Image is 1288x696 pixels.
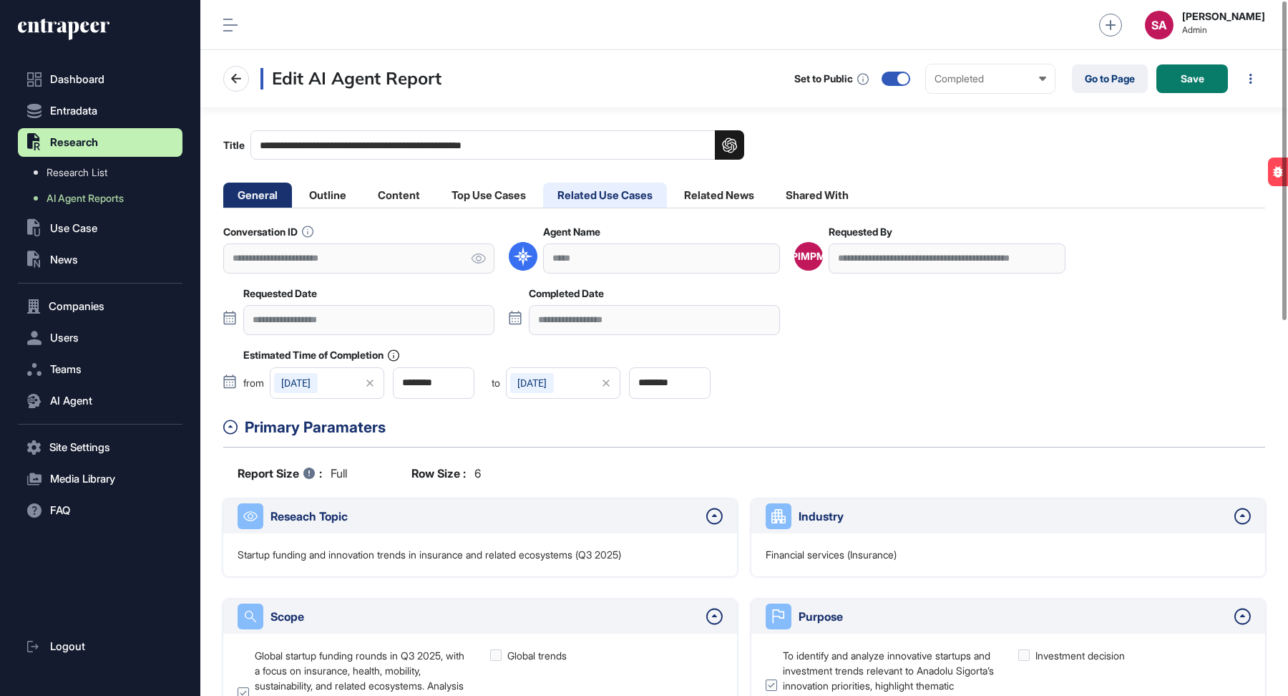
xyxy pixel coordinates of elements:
[295,183,361,208] li: Outline
[364,183,434,208] li: Content
[47,193,124,204] span: AI Agent Reports
[50,137,98,148] span: Research
[507,648,567,663] div: Global trends
[50,254,78,266] span: News
[274,373,318,393] div: [DATE]
[18,246,182,274] button: News
[670,183,769,208] li: Related News
[1182,25,1265,35] span: Admin
[243,349,399,362] label: Estimated Time of Completion
[245,416,1265,439] div: Primary Paramaters
[18,97,182,125] button: Entradata
[437,183,540,208] li: Top Use Cases
[1182,11,1265,22] strong: [PERSON_NAME]
[50,364,82,375] span: Teams
[50,74,104,85] span: Dashboard
[50,473,115,485] span: Media Library
[1072,64,1148,93] a: Go to Page
[50,505,70,516] span: FAQ
[25,160,182,185] a: Research List
[18,214,182,243] button: Use Case
[794,73,853,84] div: Set to Public
[510,373,554,393] div: [DATE]
[49,442,110,453] span: Site Settings
[223,130,744,160] label: Title
[18,632,182,661] a: Logout
[18,433,182,462] button: Site Settings
[799,508,1227,525] div: Industry
[492,378,500,388] span: to
[49,301,104,312] span: Companies
[935,73,1046,84] div: Completed
[243,288,317,299] label: Requested Date
[799,608,1227,625] div: Purpose
[238,465,322,482] b: Report Size :
[1035,648,1125,663] div: Investment decision
[47,167,107,178] span: Research List
[1181,74,1204,84] span: Save
[50,223,97,234] span: Use Case
[791,251,826,262] div: PIMPM
[18,387,182,415] button: AI Agent
[18,128,182,157] button: Research
[411,465,481,482] div: 6
[18,65,182,94] a: Dashboard
[543,183,667,208] li: Related Use Cases
[238,465,347,482] div: full
[18,465,182,493] button: Media Library
[1156,64,1228,93] button: Save
[223,226,313,238] label: Conversation ID
[50,641,85,652] span: Logout
[18,324,182,352] button: Users
[18,355,182,384] button: Teams
[543,226,600,238] label: Agent Name
[270,508,699,525] div: Reseach Topic
[238,548,621,562] p: Startup funding and innovation trends in insurance and related ecosystems (Q3 2025)
[50,105,97,117] span: Entradata
[270,608,699,625] div: Scope
[243,378,264,388] span: from
[25,185,182,211] a: AI Agent Reports
[1145,11,1174,39] button: SA
[18,496,182,525] button: FAQ
[829,226,892,238] label: Requested By
[18,292,182,321] button: Companies
[766,548,897,562] p: Financial services (Insurance)
[771,183,863,208] li: Shared With
[529,288,604,299] label: Completed Date
[50,395,92,407] span: AI Agent
[250,130,744,160] input: Title
[260,68,441,90] h3: Edit AI Agent Report
[223,183,292,208] li: General
[411,465,466,482] b: Row Size :
[50,332,79,344] span: Users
